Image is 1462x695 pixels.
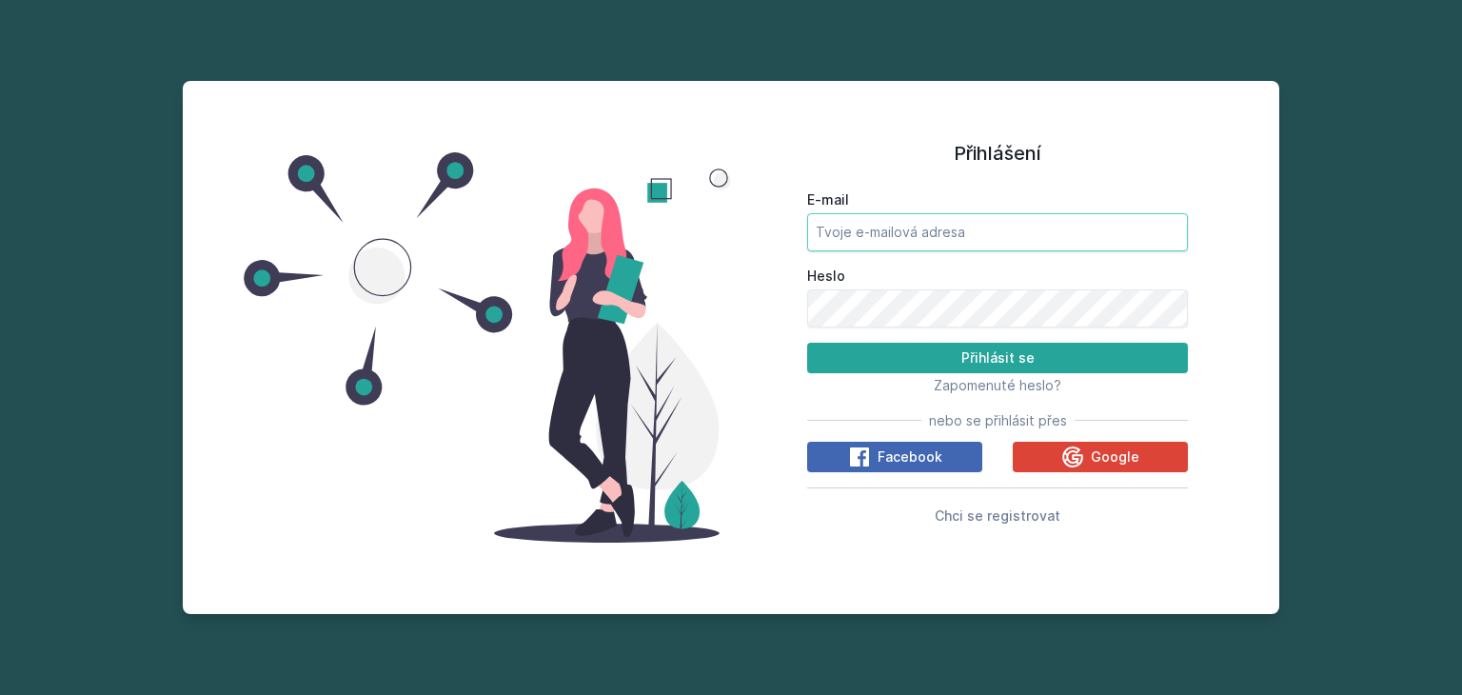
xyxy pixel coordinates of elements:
span: Chci se registrovat [935,507,1060,524]
label: E-mail [807,190,1188,209]
span: Google [1091,447,1139,467]
input: Tvoje e-mailová adresa [807,213,1188,251]
h1: Přihlášení [807,139,1188,168]
button: Google [1013,442,1188,472]
button: Přihlásit se [807,343,1188,373]
label: Heslo [807,267,1188,286]
span: Zapomenuté heslo? [934,377,1061,393]
span: Facebook [878,447,942,467]
button: Chci se registrovat [935,504,1060,526]
span: nebo se přihlásit přes [929,411,1067,430]
button: Facebook [807,442,982,472]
